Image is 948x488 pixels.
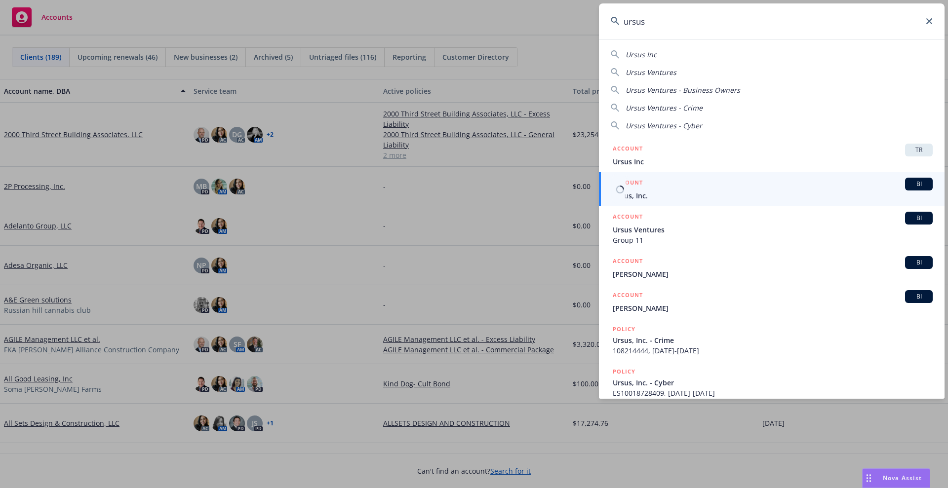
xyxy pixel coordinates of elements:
span: Ursus Ventures - Crime [626,103,703,113]
span: BI [909,214,929,223]
a: ACCOUNTBIUrsus VenturesGroup 11 [599,206,945,251]
span: Ursus Ventures [626,68,676,77]
a: ACCOUNTTRUrsus Inc [599,138,945,172]
h5: POLICY [613,324,635,334]
span: Ursus, Inc. - Cyber [613,377,933,388]
h5: ACCOUNT [613,144,643,155]
span: Group 11 [613,235,933,245]
span: Ursus Ventures - Cyber [626,121,702,130]
span: TR [909,146,929,154]
h5: ACCOUNT [613,256,643,268]
a: POLICYUrsus, Inc. - CyberES10018728409, [DATE]-[DATE] [599,361,945,404]
span: BI [909,258,929,267]
h5: POLICY [613,367,635,376]
input: Search... [599,3,945,39]
span: Ursus Ventures - Business Owners [626,85,740,95]
span: ES10018728409, [DATE]-[DATE] [613,388,933,398]
span: BI [909,292,929,301]
h5: ACCOUNT [613,212,643,224]
h5: ACCOUNT [613,178,643,189]
span: Ursus, Inc. [613,190,933,201]
h5: ACCOUNT [613,290,643,302]
span: Ursus Inc [613,156,933,167]
span: BI [909,180,929,188]
span: Ursus Inc [626,50,657,59]
a: ACCOUNTBIUrsus, Inc. [599,172,945,206]
a: ACCOUNTBI[PERSON_NAME] [599,285,945,319]
span: Ursus Ventures [613,225,933,235]
span: Nova Assist [883,474,922,482]
span: 108214444, [DATE]-[DATE] [613,345,933,356]
a: ACCOUNTBI[PERSON_NAME] [599,251,945,285]
span: [PERSON_NAME] [613,303,933,313]
span: Ursus, Inc. - Crime [613,335,933,345]
span: [PERSON_NAME] [613,269,933,279]
a: POLICYUrsus, Inc. - Crime108214444, [DATE]-[DATE] [599,319,945,361]
div: Drag to move [863,469,875,488]
button: Nova Assist [862,468,930,488]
